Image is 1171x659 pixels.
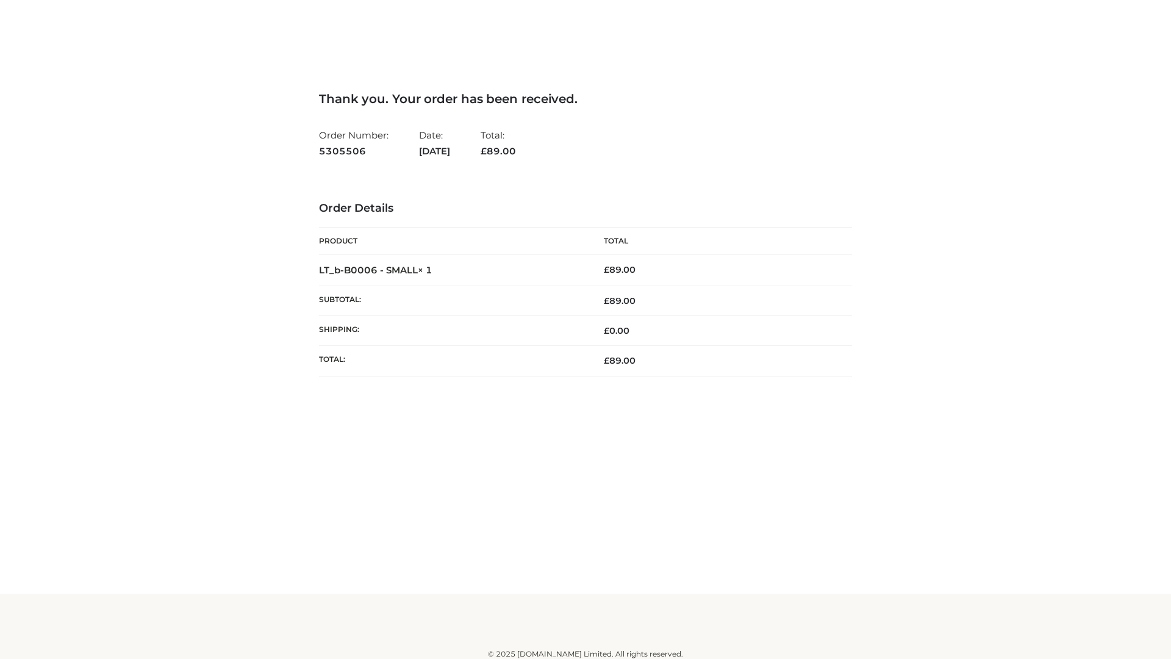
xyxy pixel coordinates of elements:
[319,346,585,376] th: Total:
[419,124,450,162] li: Date:
[418,264,432,276] strong: × 1
[419,143,450,159] strong: [DATE]
[319,286,585,315] th: Subtotal:
[604,355,609,366] span: £
[319,92,852,106] h3: Thank you. Your order has been received.
[319,143,389,159] strong: 5305506
[604,295,636,306] span: 89.00
[604,355,636,366] span: 89.00
[319,264,432,276] strong: LT_b-B0006 - SMALL
[604,325,629,336] bdi: 0.00
[604,264,609,275] span: £
[481,145,487,157] span: £
[319,228,585,255] th: Product
[319,316,585,346] th: Shipping:
[481,124,516,162] li: Total:
[481,145,516,157] span: 89.00
[604,325,609,336] span: £
[319,202,852,215] h3: Order Details
[585,228,852,255] th: Total
[604,295,609,306] span: £
[319,124,389,162] li: Order Number:
[604,264,636,275] bdi: 89.00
